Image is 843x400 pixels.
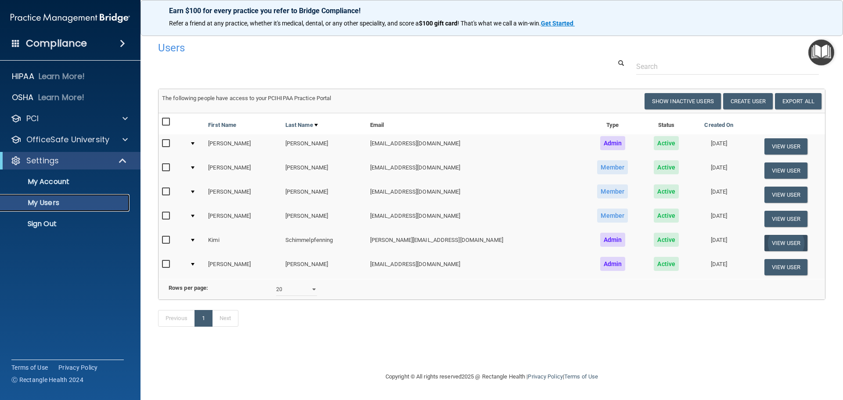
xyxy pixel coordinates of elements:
td: Schimmelpfenning [282,231,367,255]
a: Created On [704,120,733,130]
td: [PERSON_NAME] [205,183,281,207]
a: PCI [11,113,128,124]
p: Earn $100 for every practice you refer to Bridge Compliance! [169,7,814,15]
a: OfficeSafe University [11,134,128,145]
td: [DATE] [691,207,747,231]
td: [PERSON_NAME][EMAIL_ADDRESS][DOMAIN_NAME] [367,231,584,255]
p: Learn More! [38,92,85,103]
td: [PERSON_NAME] [205,159,281,183]
td: [PERSON_NAME] [282,183,367,207]
a: Privacy Policy [58,363,98,372]
span: Member [597,160,628,174]
span: Active [654,136,679,150]
a: Next [212,310,238,327]
button: View User [764,138,808,155]
a: Terms of Use [564,373,598,380]
a: Get Started [541,20,575,27]
p: HIPAA [12,71,34,82]
p: Sign Out [6,220,126,228]
th: Email [367,113,584,134]
button: Show Inactive Users [645,93,721,109]
button: Create User [723,93,773,109]
a: First Name [208,120,236,130]
th: Type [584,113,642,134]
td: [EMAIL_ADDRESS][DOMAIN_NAME] [367,159,584,183]
td: [PERSON_NAME] [282,159,367,183]
span: Admin [600,233,626,247]
th: Status [642,113,691,134]
td: [PERSON_NAME] [282,207,367,231]
span: Active [654,257,679,271]
td: [PERSON_NAME] [205,134,281,159]
a: Terms of Use [11,363,48,372]
button: View User [764,187,808,203]
button: View User [764,162,808,179]
span: Ⓒ Rectangle Health 2024 [11,375,83,384]
span: Active [654,233,679,247]
td: [EMAIL_ADDRESS][DOMAIN_NAME] [367,255,584,279]
span: Active [654,184,679,198]
p: Settings [26,155,59,166]
p: OfficeSafe University [26,134,109,145]
td: [DATE] [691,159,747,183]
td: [DATE] [691,255,747,279]
h4: Users [158,42,542,54]
a: 1 [195,310,213,327]
span: Active [654,209,679,223]
span: The following people have access to your PCIHIPAA Practice Portal [162,95,331,101]
a: Export All [775,93,821,109]
td: [EMAIL_ADDRESS][DOMAIN_NAME] [367,183,584,207]
td: Kimi [205,231,281,255]
span: Active [654,160,679,174]
td: [EMAIL_ADDRESS][DOMAIN_NAME] [367,207,584,231]
td: [DATE] [691,134,747,159]
button: View User [764,211,808,227]
span: Refer a friend at any practice, whether it's medical, dental, or any other speciality, and score a [169,20,419,27]
button: View User [764,235,808,251]
input: Search [636,58,819,75]
p: My Users [6,198,126,207]
h4: Compliance [26,37,87,50]
td: [PERSON_NAME] [205,207,281,231]
strong: $100 gift card [419,20,458,27]
button: View User [764,259,808,275]
span: Member [597,209,628,223]
span: Admin [600,136,626,150]
td: [DATE] [691,183,747,207]
td: [EMAIL_ADDRESS][DOMAIN_NAME] [367,134,584,159]
span: ! That's what we call a win-win. [458,20,541,27]
td: [PERSON_NAME] [205,255,281,279]
a: Last Name [285,120,318,130]
a: Previous [158,310,195,327]
td: [PERSON_NAME] [282,134,367,159]
a: Privacy Policy [528,373,562,380]
p: OSHA [12,92,34,103]
p: PCI [26,113,39,124]
div: Copyright © All rights reserved 2025 @ Rectangle Health | | [331,363,652,391]
p: Learn More! [39,71,85,82]
b: Rows per page: [169,285,208,291]
p: My Account [6,177,126,186]
span: Member [597,184,628,198]
img: PMB logo [11,9,130,27]
td: [DATE] [691,231,747,255]
a: Settings [11,155,127,166]
button: Open Resource Center [808,40,834,65]
span: Admin [600,257,626,271]
td: [PERSON_NAME] [282,255,367,279]
strong: Get Started [541,20,573,27]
